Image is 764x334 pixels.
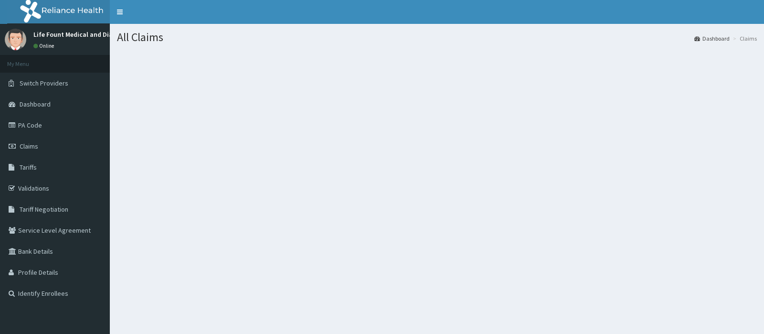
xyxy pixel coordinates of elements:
[731,34,757,43] li: Claims
[20,205,68,214] span: Tariff Negotiation
[20,163,37,172] span: Tariffs
[20,79,68,87] span: Switch Providers
[33,31,148,38] p: Life Fount Medical and Diagnostic LTD
[20,100,51,108] span: Dashboard
[117,31,757,43] h1: All Claims
[20,142,38,151] span: Claims
[33,43,56,49] a: Online
[694,34,730,43] a: Dashboard
[5,29,26,50] img: User Image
